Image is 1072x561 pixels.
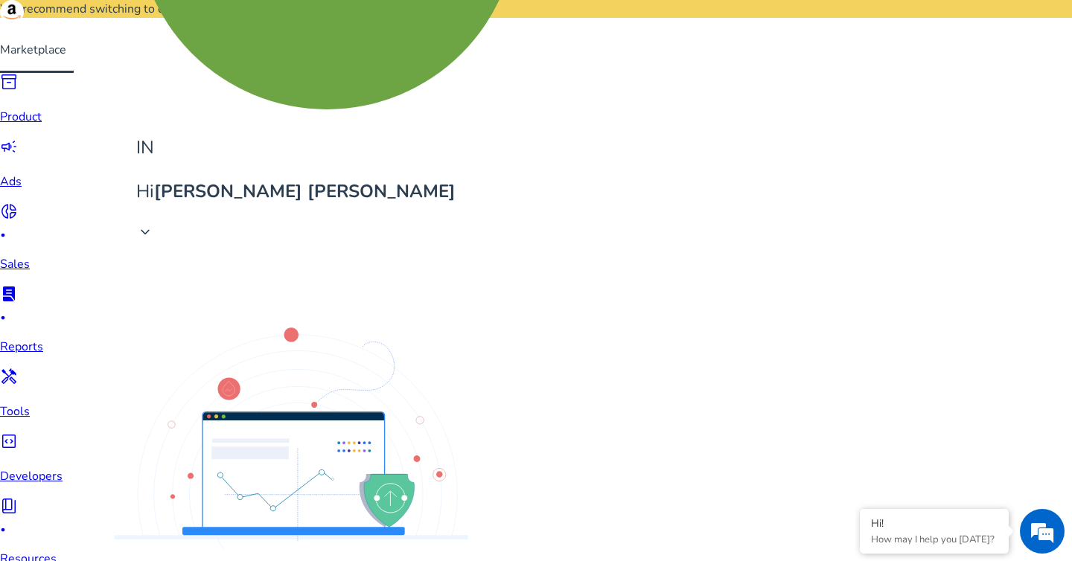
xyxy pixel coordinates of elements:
span: keyboard_arrow_down [136,223,154,241]
p: Hi [136,179,517,205]
div: Hi! [871,516,998,530]
p: How may I help you today? [871,533,998,546]
p: IN [136,135,517,161]
b: [PERSON_NAME] [PERSON_NAME] [154,179,456,203]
